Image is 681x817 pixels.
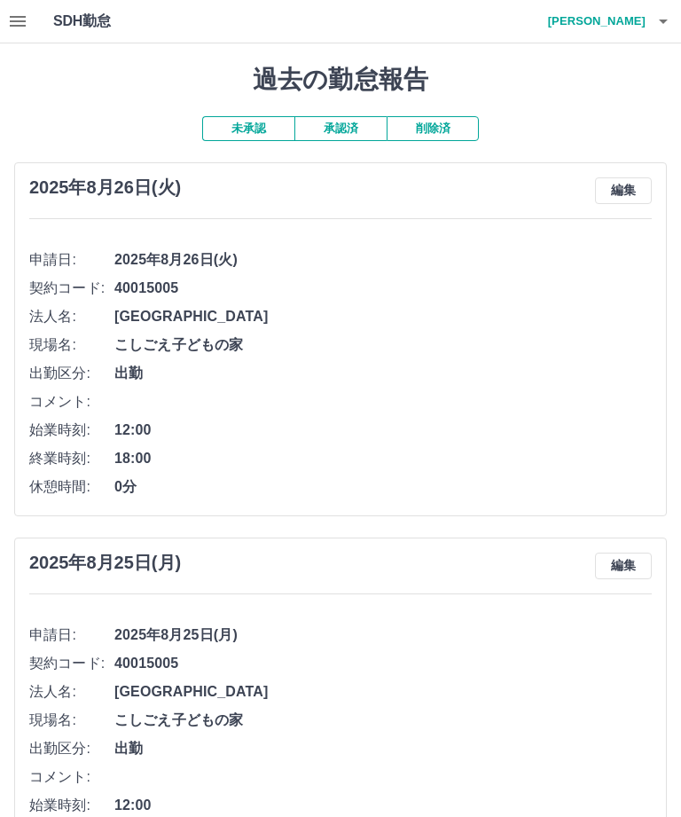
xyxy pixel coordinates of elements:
[114,476,652,498] span: 0分
[29,448,114,469] span: 終業時刻:
[29,553,181,573] h3: 2025年8月25日(月)
[114,448,652,469] span: 18:00
[114,306,652,327] span: [GEOGRAPHIC_DATA]
[595,553,652,579] button: 編集
[29,363,114,384] span: 出勤区分:
[29,625,114,646] span: 申請日:
[29,420,114,441] span: 始業時刻:
[114,653,652,674] span: 40015005
[29,476,114,498] span: 休憩時間:
[29,306,114,327] span: 法人名:
[114,363,652,384] span: 出勤
[114,625,652,646] span: 2025年8月25日(月)
[387,116,479,141] button: 削除済
[29,278,114,299] span: 契約コード:
[29,795,114,816] span: 始業時刻:
[595,177,652,204] button: 編集
[114,738,652,759] span: 出勤
[29,766,114,788] span: コメント:
[29,681,114,703] span: 法人名:
[29,391,114,412] span: コメント:
[202,116,294,141] button: 未承認
[114,334,652,356] span: こしごえ子どもの家
[114,249,652,271] span: 2025年8月26日(火)
[29,710,114,731] span: 現場名:
[114,420,652,441] span: 12:00
[294,116,387,141] button: 承認済
[114,795,652,816] span: 12:00
[114,681,652,703] span: [GEOGRAPHIC_DATA]
[114,710,652,731] span: こしごえ子どもの家
[114,278,652,299] span: 40015005
[29,177,181,198] h3: 2025年8月26日(火)
[29,334,114,356] span: 現場名:
[29,653,114,674] span: 契約コード:
[14,65,667,95] h1: 過去の勤怠報告
[29,249,114,271] span: 申請日:
[29,738,114,759] span: 出勤区分:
